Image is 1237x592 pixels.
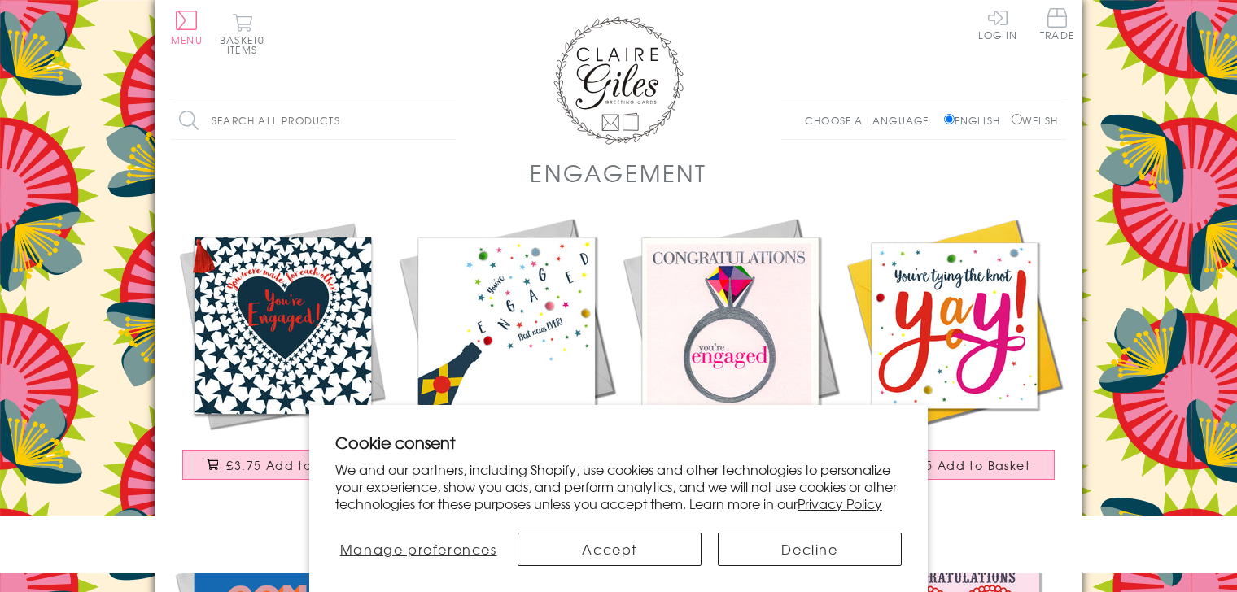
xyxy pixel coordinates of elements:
[171,11,203,45] button: Menu
[618,214,842,437] img: Wedding Card, Ring, Congratulations you're Engaged, Embossed and Foiled text
[842,214,1066,496] a: Wedding Engagement Card, Tying the Knot Yay! Embellished with colourful pompoms £3.75 Add to Basket
[220,13,264,54] button: Basket0 items
[171,214,395,496] a: Engagement Card, Heart in Stars, Wedding, Embellished with a colourful tassel £3.75 Add to Basket
[171,214,395,437] img: Engagement Card, Heart in Stars, Wedding, Embellished with a colourful tassel
[340,539,497,559] span: Manage preferences
[171,33,203,47] span: Menu
[1040,8,1074,43] a: Trade
[335,431,902,454] h2: Cookie consent
[1012,114,1022,124] input: Welsh
[618,214,842,496] a: Wedding Card, Ring, Congratulations you're Engaged, Embossed and Foiled text £3.50 Add to Basket
[842,214,1066,437] img: Wedding Engagement Card, Tying the Knot Yay! Embellished with colourful pompoms
[227,33,264,57] span: 0 items
[1040,8,1074,40] span: Trade
[718,533,902,566] button: Decline
[978,8,1017,40] a: Log In
[395,214,618,496] a: Wedding Card, Pop! You're Engaged Best News, Embellished with colourful pompoms £3.75 Add to Basket
[226,457,359,473] span: £3.75 Add to Basket
[898,457,1030,473] span: £3.75 Add to Basket
[553,16,684,145] img: Claire Giles Greetings Cards
[182,450,384,480] button: £3.75 Add to Basket
[439,102,456,139] input: Search
[805,113,941,128] p: Choose a language:
[335,533,501,566] button: Manage preferences
[1012,113,1058,128] label: Welsh
[335,461,902,511] p: We and our partners, including Shopify, use cookies and other technologies to personalize your ex...
[944,114,955,124] input: English
[798,494,882,513] a: Privacy Policy
[171,102,456,139] input: Search all products
[530,156,707,189] h1: Engagement
[395,214,618,437] img: Wedding Card, Pop! You're Engaged Best News, Embellished with colourful pompoms
[854,450,1056,480] button: £3.75 Add to Basket
[944,113,1008,128] label: English
[518,533,702,566] button: Accept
